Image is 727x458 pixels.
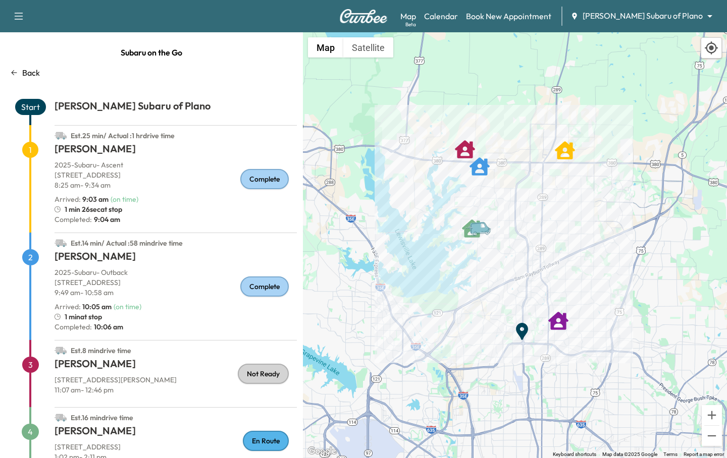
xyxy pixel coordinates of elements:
[92,214,120,224] span: 9:04 am
[22,249,39,265] span: 2
[512,316,532,336] gmp-advanced-marker: End Point
[470,151,490,171] gmp-advanced-marker: EDITH WILLIAMS
[55,288,297,298] p: 9:49 am - 10:58 am
[55,357,297,375] h1: [PERSON_NAME]
[305,445,339,458] img: Google
[22,67,40,79] p: Back
[114,302,141,311] span: ( on time )
[55,267,297,277] p: 2025 - Subaru - Outback
[55,194,109,204] p: Arrived :
[55,385,297,395] p: 11:07 am - 12:46 pm
[55,142,297,160] h1: [PERSON_NAME]
[465,211,500,228] gmp-advanced-marker: Van
[555,135,575,155] gmp-advanced-marker: Carlos Gomez
[424,10,458,22] a: Calendar
[22,357,39,373] span: 3
[702,405,722,425] button: Zoom in
[602,451,657,457] span: Map data ©2025 Google
[55,322,297,332] p: Completed:
[305,445,339,458] a: Open this area in Google Maps (opens a new window)
[71,131,175,140] span: Est. 25 min / Actual : 1 hr drive time
[71,346,131,355] span: Est. 8 min drive time
[55,160,297,170] p: 2025 - Subaru - Ascent
[55,180,297,190] p: 8:25 am - 9:34 am
[240,169,289,189] div: Complete
[343,37,393,58] button: Show satellite imagery
[55,442,297,452] p: [STREET_ADDRESS]
[121,42,182,63] span: Subaru on the Go
[553,451,596,458] button: Keyboard shortcuts
[702,426,722,446] button: Zoom out
[462,213,482,234] gmp-advanced-marker: Carolyn Hess
[701,37,722,59] div: Recenter map
[15,99,46,115] span: Start
[65,312,102,322] span: 1 min at stop
[548,306,568,326] gmp-advanced-marker: Charly Tella
[82,195,109,204] span: 9:03 am
[55,277,297,288] p: [STREET_ADDRESS]
[663,451,678,457] a: Terms (opens in new tab)
[22,142,38,158] span: 1
[92,322,123,332] span: 10:06 am
[405,21,416,28] div: Beta
[65,204,122,214] span: 1 min 26sec at stop
[243,431,289,451] div: En Route
[466,10,551,22] a: Book New Appointment
[22,424,39,440] span: 4
[308,37,343,58] button: Show street map
[583,10,703,22] span: [PERSON_NAME] Subaru of Plano
[55,249,297,267] h1: [PERSON_NAME]
[55,302,112,312] p: Arrived :
[55,99,297,117] h1: [PERSON_NAME] Subaru of Plano
[240,276,289,297] div: Complete
[82,302,112,311] span: 10:05 am
[55,170,297,180] p: [STREET_ADDRESS]
[339,9,388,23] img: Curbee Logo
[684,451,724,457] a: Report a map error
[400,10,416,22] a: MapBeta
[111,195,138,204] span: ( on time )
[55,214,297,224] p: Completed:
[71,413,133,422] span: Est. 16 min drive time
[238,364,289,384] div: Not Ready
[455,134,475,154] gmp-advanced-marker: John Wallace
[71,239,183,248] span: Est. 14 min / Actual : 58 min drive time
[55,375,297,385] p: [STREET_ADDRESS][PERSON_NAME]
[55,424,297,442] h1: [PERSON_NAME]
